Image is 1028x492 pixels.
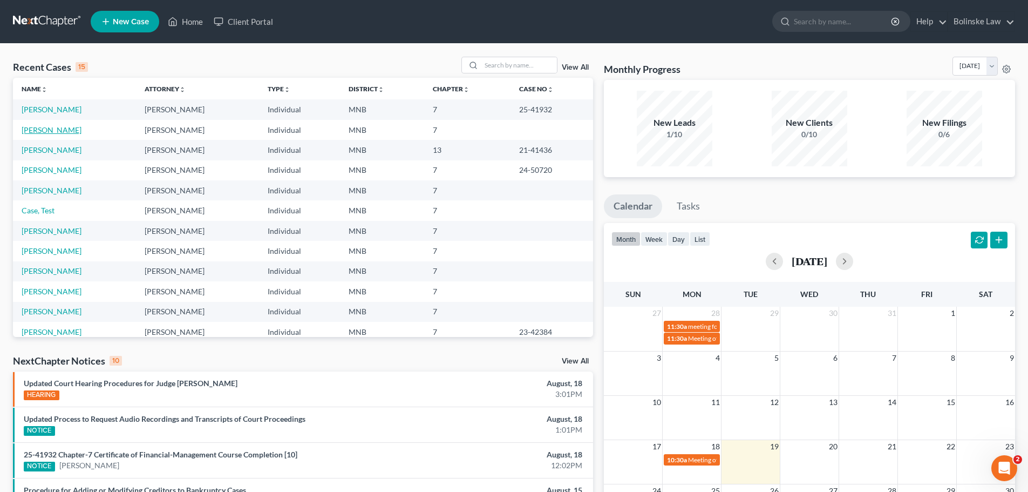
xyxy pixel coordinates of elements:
[136,221,259,241] td: [PERSON_NAME]
[340,120,424,140] td: MNB
[24,379,237,388] a: Updated Court Hearing Procedures for Judge [PERSON_NAME]
[656,352,662,365] span: 3
[340,302,424,322] td: MNB
[424,281,510,301] td: 7
[22,287,81,296] a: [PERSON_NAME]
[136,120,259,140] td: [PERSON_NAME]
[340,221,424,241] td: MNB
[424,180,510,200] td: 7
[641,232,668,246] button: week
[424,140,510,160] td: 13
[637,129,712,140] div: 1/10
[887,307,897,320] span: 31
[136,140,259,160] td: [PERSON_NAME]
[113,18,149,26] span: New Case
[24,390,59,400] div: HEARING
[24,426,55,436] div: NOTICE
[651,307,662,320] span: 27
[136,322,259,342] td: [PERSON_NAME]
[772,117,847,129] div: New Clients
[340,180,424,200] td: MNB
[13,60,88,73] div: Recent Cases
[340,99,424,119] td: MNB
[547,86,554,93] i: unfold_more
[340,322,424,342] td: MNB
[828,440,839,453] span: 20
[59,460,119,471] a: [PERSON_NAME]
[948,12,1015,31] a: Bolinske Law
[688,456,807,464] span: Meeting of creditors for [PERSON_NAME]
[710,307,721,320] span: 28
[945,396,956,409] span: 15
[136,241,259,261] td: [PERSON_NAME]
[110,356,122,366] div: 10
[259,302,340,322] td: Individual
[136,281,259,301] td: [PERSON_NAME]
[259,261,340,281] td: Individual
[433,85,469,93] a: Chapterunfold_more
[340,160,424,180] td: MNB
[907,117,982,129] div: New Filings
[950,307,956,320] span: 1
[688,334,807,342] span: Meeting of creditors for [PERSON_NAME]
[424,322,510,342] td: 7
[690,232,710,246] button: list
[668,232,690,246] button: day
[424,99,510,119] td: 7
[162,12,208,31] a: Home
[979,289,992,299] span: Sat
[424,200,510,220] td: 7
[792,255,827,267] h2: [DATE]
[604,63,680,76] h3: Monthly Progress
[259,241,340,261] td: Individual
[860,289,876,299] span: Thu
[13,354,122,367] div: NextChapter Notices
[136,99,259,119] td: [PERSON_NAME]
[41,86,47,93] i: unfold_more
[769,396,780,409] span: 12
[378,86,384,93] i: unfold_more
[1004,396,1015,409] span: 16
[424,221,510,241] td: 7
[22,125,81,134] a: [PERSON_NAME]
[22,246,81,255] a: [PERSON_NAME]
[714,352,721,365] span: 4
[773,352,780,365] span: 5
[1009,352,1015,365] span: 9
[22,105,81,114] a: [PERSON_NAME]
[710,396,721,409] span: 11
[208,12,278,31] a: Client Portal
[340,261,424,281] td: MNB
[772,129,847,140] div: 0/10
[481,57,557,73] input: Search by name...
[510,160,593,180] td: 24-50720
[259,120,340,140] td: Individual
[891,352,897,365] span: 7
[403,389,582,400] div: 3:01PM
[136,261,259,281] td: [PERSON_NAME]
[991,455,1017,481] iframe: Intercom live chat
[259,200,340,220] td: Individual
[403,424,582,435] div: 1:01PM
[510,99,593,119] td: 25-41932
[710,440,721,453] span: 18
[22,226,81,235] a: [PERSON_NAME]
[349,85,384,93] a: Districtunfold_more
[667,194,710,218] a: Tasks
[403,378,582,389] div: August, 18
[510,140,593,160] td: 21-41436
[907,129,982,140] div: 0/6
[637,117,712,129] div: New Leads
[911,12,947,31] a: Help
[887,440,897,453] span: 21
[667,456,687,464] span: 10:30a
[667,322,687,331] span: 11:30a
[259,140,340,160] td: Individual
[424,241,510,261] td: 7
[268,85,290,93] a: Typeunfold_more
[950,352,956,365] span: 8
[562,358,589,365] a: View All
[424,261,510,281] td: 7
[179,86,186,93] i: unfold_more
[22,165,81,174] a: [PERSON_NAME]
